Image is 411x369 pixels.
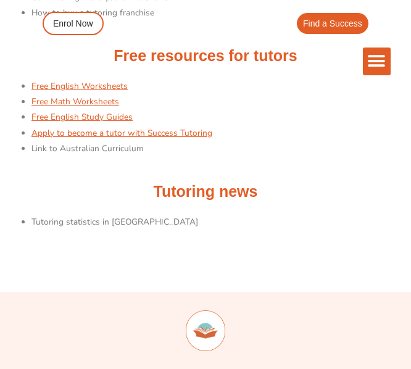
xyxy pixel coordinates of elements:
h2: Tutoring news [6,181,405,202]
a: Enrol Now [43,12,104,35]
a: Find a Success [297,13,368,34]
li: Tutoring statistics in [GEOGRAPHIC_DATA] [31,214,405,230]
a: Free English Study Guides [31,111,133,123]
iframe: Chat Widget [205,230,411,369]
span: Enrol Now [53,19,93,28]
div: Menu Toggle [363,48,391,75]
a: Free Math Worksheets [31,96,119,107]
span: Find a Success [303,19,362,28]
a: Apply to become a tutor with Success Tutoring [31,127,212,139]
li: Link to Australian Curriculum [31,141,405,156]
a: Free English Worksheets [31,80,128,92]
